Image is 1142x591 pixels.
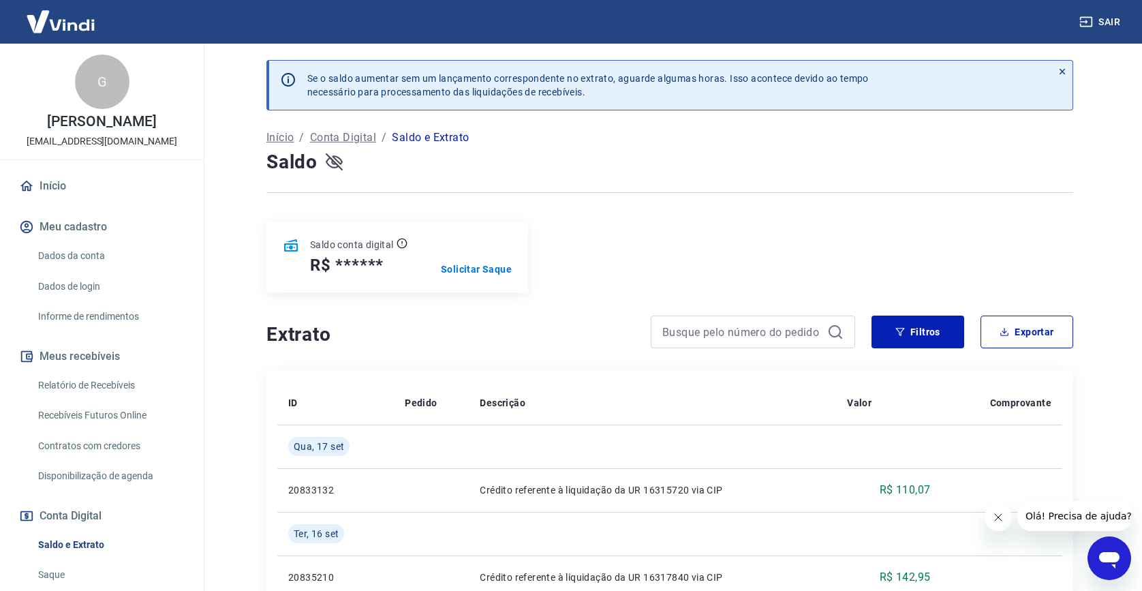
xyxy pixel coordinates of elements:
div: G [75,55,129,109]
button: Filtros [871,316,964,348]
p: Saldo e Extrato [392,130,469,146]
p: / [382,130,386,146]
button: Exportar [981,316,1073,348]
input: Busque pelo número do pedido [662,322,822,342]
a: Conta Digital [310,130,376,146]
a: Disponibilização de agenda [33,462,187,490]
button: Conta Digital [16,501,187,531]
span: Qua, 17 set [294,440,344,453]
p: Descrição [480,396,525,410]
button: Meus recebíveis [16,342,187,372]
a: Saldo e Extrato [33,531,187,559]
p: Saldo conta digital [310,238,394,252]
a: Início [16,171,187,201]
p: Crédito referente à liquidação da UR 16315720 via CIP [480,483,825,497]
span: Ter, 16 set [294,527,339,541]
p: 20835210 [288,571,383,584]
a: Dados de login [33,273,187,301]
p: 20833132 [288,483,383,497]
iframe: Button to launch messaging window [1087,536,1131,580]
a: Início [266,130,294,146]
p: Valor [847,396,871,410]
p: ID [288,396,298,410]
iframe: Message from company [1017,501,1131,531]
p: [EMAIL_ADDRESS][DOMAIN_NAME] [27,134,177,149]
p: Comprovante [990,396,1051,410]
p: [PERSON_NAME] [47,115,156,129]
button: Meu cadastro [16,212,187,242]
span: Olá! Precisa de ajuda? [8,10,114,20]
p: / [299,130,304,146]
a: Relatório de Recebíveis [33,372,187,399]
h4: Saldo [266,149,318,176]
p: Pedido [405,396,437,410]
p: Se o saldo aumentar sem um lançamento correspondente no extrato, aguarde algumas horas. Isso acon... [307,72,869,99]
button: Sair [1077,10,1126,35]
img: Vindi [16,1,105,42]
a: Dados da conta [33,242,187,270]
p: Crédito referente à liquidação da UR 16317840 via CIP [480,571,825,584]
a: Saque [33,561,187,589]
a: Informe de rendimentos [33,303,187,331]
iframe: Close message [985,504,1012,531]
p: R$ 110,07 [880,482,931,498]
p: R$ 142,95 [880,569,931,586]
a: Solicitar Saque [441,262,512,276]
a: Recebíveis Futuros Online [33,401,187,429]
a: Contratos com credores [33,432,187,460]
h4: Extrato [266,321,634,348]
